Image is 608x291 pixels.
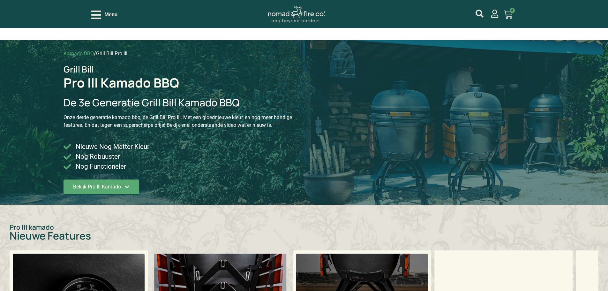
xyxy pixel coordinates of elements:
[64,63,94,75] span: Grill Bill
[476,10,484,18] a: mijn account
[104,11,117,19] span: Menu
[496,6,520,23] a: 0
[74,142,149,152] span: Nieuwe Nog Matter Kleur
[94,50,96,57] span: /
[73,184,121,189] span: Bekijk Pro III Kamado
[64,96,304,109] h2: De 3e Generatie Grill Bill Kamado BBQ
[74,152,120,162] span: Nog Robuuster
[64,180,139,195] a: Bekijk Pro III Kamado
[10,231,598,241] h2: Nieuwe Features
[491,10,499,18] a: mijn account
[96,50,127,57] span: Grill Bill Pro III
[510,8,515,13] span: 0
[91,9,117,20] div: Open/Close Menu
[64,50,94,57] a: Kamado BBQ
[10,224,598,231] p: Pro III kamado
[64,114,304,129] p: Onze derde generatie kamado bbq, de Grill Bill Pro III. Met een gloednieuwe kleur, en nog meer ha...
[64,76,179,89] h1: Pro III Kamado BBQ
[74,162,126,172] span: Nog Functioneler
[268,6,325,23] img: Nomad Logo
[64,50,127,57] nav: breadcrumbs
